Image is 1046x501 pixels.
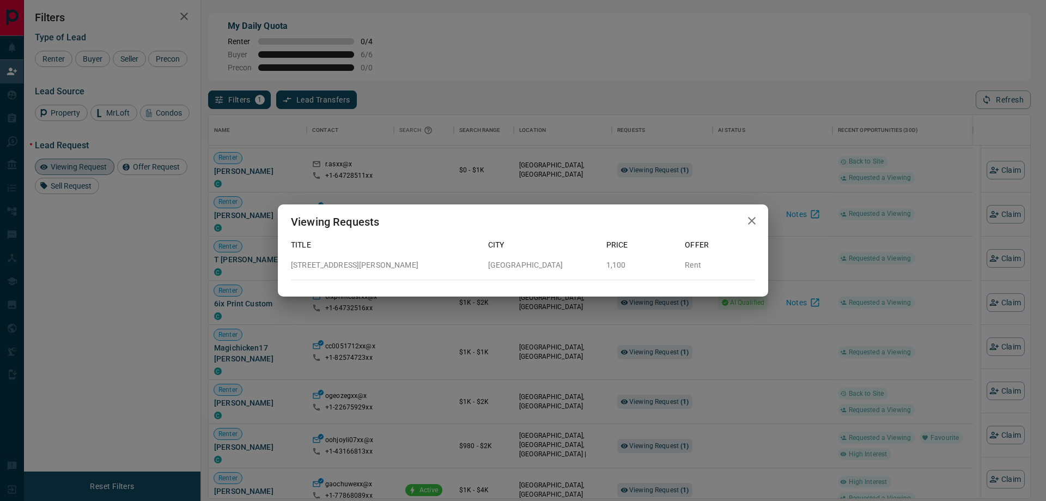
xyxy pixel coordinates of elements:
p: Offer [685,239,755,251]
p: [GEOGRAPHIC_DATA] [488,259,598,271]
p: Title [291,239,479,251]
p: Price [606,239,677,251]
p: City [488,239,598,251]
p: [STREET_ADDRESS][PERSON_NAME] [291,259,479,271]
p: 1,100 [606,259,677,271]
h2: Viewing Requests [278,204,392,239]
p: Rent [685,259,755,271]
